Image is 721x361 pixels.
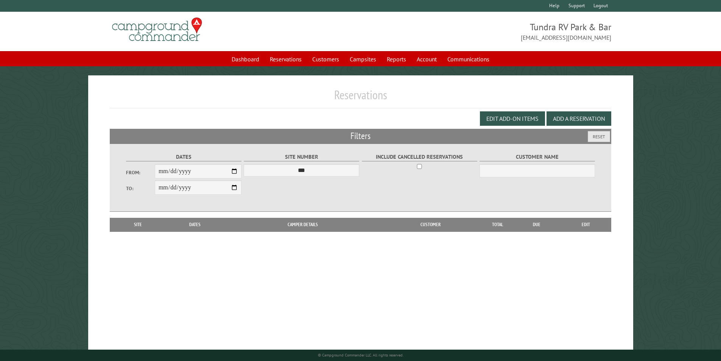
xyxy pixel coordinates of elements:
[114,218,163,231] th: Site
[382,52,411,66] a: Reports
[345,52,381,66] a: Campsites
[547,111,611,126] button: Add a Reservation
[318,353,403,358] small: © Campground Commander LLC. All rights reserved.
[361,21,612,42] span: Tundra RV Park & Bar [EMAIL_ADDRESS][DOMAIN_NAME]
[126,169,155,176] label: From:
[110,15,204,44] img: Campground Commander
[126,185,155,192] label: To:
[244,153,359,161] label: Site Number
[308,52,344,66] a: Customers
[412,52,441,66] a: Account
[588,131,610,142] button: Reset
[513,218,561,231] th: Due
[561,218,612,231] th: Edit
[480,153,595,161] label: Customer Name
[378,218,483,231] th: Customer
[480,111,545,126] button: Edit Add-on Items
[443,52,494,66] a: Communications
[163,218,227,231] th: Dates
[265,52,306,66] a: Reservations
[227,218,378,231] th: Camper Details
[362,153,477,161] label: Include Cancelled Reservations
[110,129,612,143] h2: Filters
[126,153,241,161] label: Dates
[227,52,264,66] a: Dashboard
[483,218,513,231] th: Total
[110,88,612,108] h1: Reservations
